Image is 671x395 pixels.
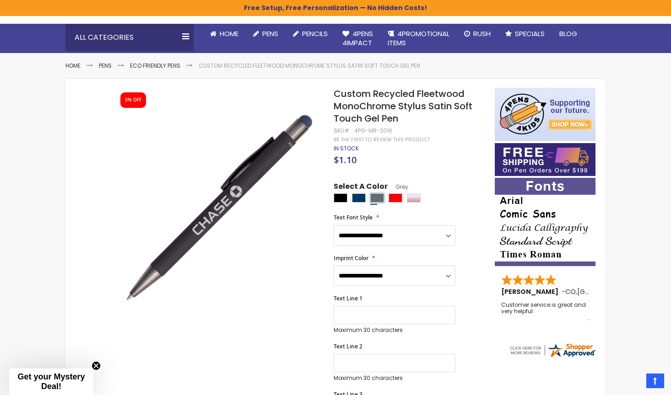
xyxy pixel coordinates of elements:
[334,136,430,143] a: Be the first to review this product
[354,127,392,134] div: 4PG-MR-2016
[220,29,238,38] span: Home
[501,287,562,296] span: [PERSON_NAME]
[334,87,472,125] span: Custom Recycled Fleetwood MonoChrome Stylus Satin Soft Touch Gel Pen
[370,193,384,203] div: Grey
[334,214,373,221] span: Text Font Style
[495,178,595,266] img: font-personalization-examples
[342,29,373,48] span: 4Pens 4impact
[203,24,246,44] a: Home
[125,97,141,103] div: 5% OFF
[334,127,351,134] strong: SKU
[130,62,180,69] a: Eco Friendly Pens
[380,24,457,53] a: 4PROMOTIONALITEMS
[498,24,552,44] a: Specials
[334,294,363,302] span: Text Line 1
[334,374,455,382] p: Maximum 30 characters
[92,361,101,370] button: Close teaser
[457,24,498,44] a: Rush
[495,88,595,141] img: 4pens 4 kids
[352,193,366,203] div: Navy Blue
[246,24,286,44] a: Pens
[495,143,595,176] img: Free shipping on orders over $199
[562,287,644,296] span: - ,
[199,62,420,69] li: Custom Recycled Fleetwood MonoChrome Stylus Satin Soft Touch Gel Pen
[473,29,491,38] span: Rush
[334,254,368,262] span: Imprint Color
[334,326,455,334] p: Maximum 30 characters
[9,368,93,395] div: Get your Mystery Deal!Close teaser
[65,62,81,69] a: Home
[334,144,359,152] span: In stock
[388,183,408,191] span: Grey
[302,29,328,38] span: Pencils
[509,352,596,360] a: 4pens.com certificate URL
[565,287,576,296] span: CO
[334,342,363,350] span: Text Line 2
[65,24,194,51] div: All Categories
[501,302,590,321] div: Customer service is great and very helpful
[559,29,577,38] span: Blog
[389,193,402,203] div: Red
[334,193,347,203] div: Black
[334,145,359,152] div: Availability
[646,374,664,388] a: Top
[262,29,278,38] span: Pens
[577,287,644,296] span: [GEOGRAPHIC_DATA]
[515,29,545,38] span: Specials
[334,181,388,194] span: Select A Color
[112,101,321,310] img: gunmetal-4pg-mr-2016-fleetwood-monochrome-pen-main-new-laser.jpg
[388,29,449,48] span: 4PROMOTIONAL ITEMS
[552,24,584,44] a: Blog
[407,193,421,203] div: Rose Gold
[99,62,112,69] a: Pens
[17,372,85,391] span: Get your Mystery Deal!
[286,24,335,44] a: Pencils
[509,342,596,358] img: 4pens.com widget logo
[334,154,357,166] span: $1.10
[335,24,380,53] a: 4Pens4impact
